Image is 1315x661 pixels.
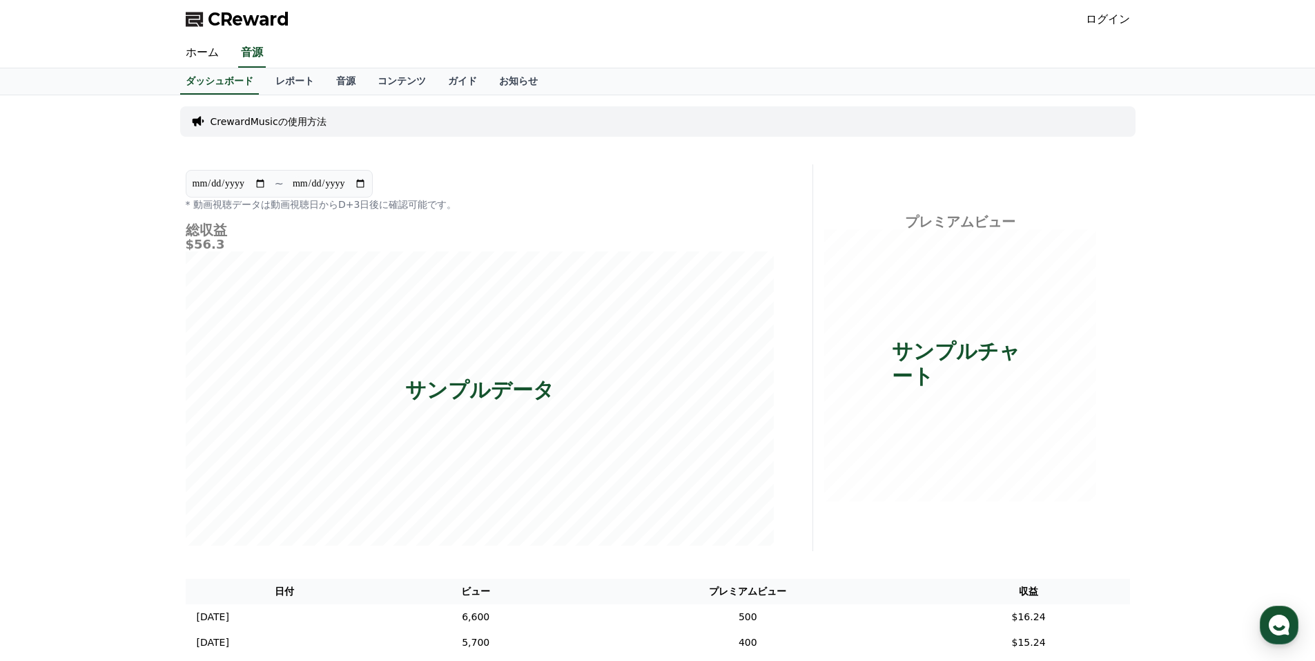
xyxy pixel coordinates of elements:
h4: プレミアムビュー [824,214,1097,229]
a: コンテンツ [367,68,437,95]
p: * 動画視聴データは動画視聴日からD+3日後に確認可能です。 [186,198,774,211]
th: プレミアムビュー [568,579,928,604]
td: 5,700 [383,630,568,655]
p: ~ [275,175,284,192]
a: Home [4,438,91,472]
td: 400 [568,630,928,655]
span: Settings [204,459,238,470]
a: ガイド [437,68,488,95]
span: Home [35,459,59,470]
p: [DATE] [197,635,229,650]
p: [DATE] [197,610,229,624]
th: 収益 [928,579,1130,604]
a: Settings [178,438,265,472]
a: ダッシュボード [180,68,259,95]
a: 音源 [325,68,367,95]
a: ログイン [1086,11,1130,28]
p: サンプルチャート [892,338,1028,388]
a: 音源 [238,39,266,68]
a: お知らせ [488,68,549,95]
td: 500 [568,604,928,630]
span: CReward [208,8,289,30]
a: レポート [264,68,325,95]
a: ホーム [175,39,230,68]
span: Messages [115,459,155,470]
a: Messages [91,438,178,472]
p: サンプルデータ [405,377,554,402]
th: ビュー [383,579,568,604]
h5: $56.3 [186,238,774,251]
a: CReward [186,8,289,30]
h4: 総収益 [186,222,774,238]
td: 6,600 [383,604,568,630]
th: 日付 [186,579,384,604]
a: CrewardMusicの使用方法 [211,115,327,128]
td: $15.24 [928,630,1130,655]
td: $16.24 [928,604,1130,630]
